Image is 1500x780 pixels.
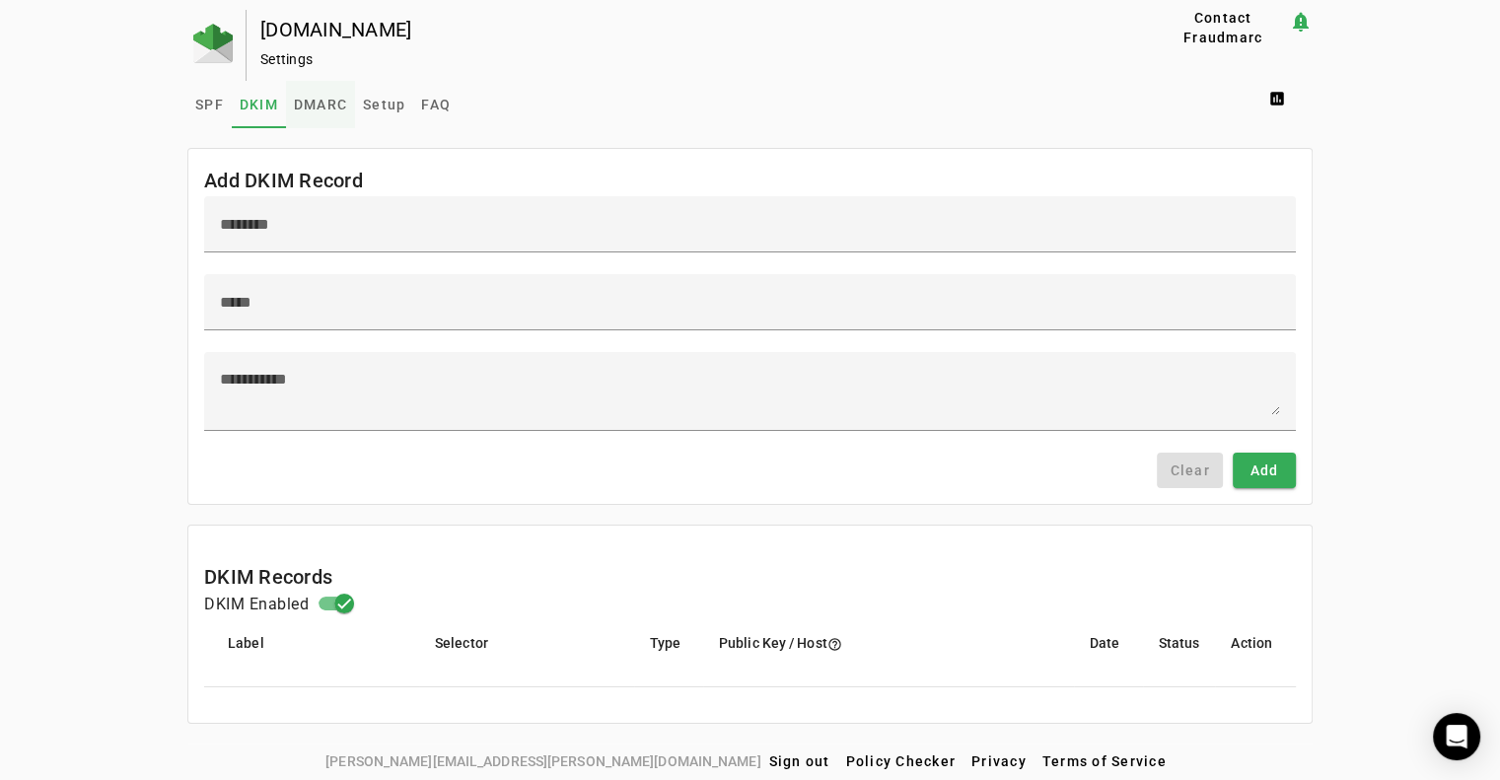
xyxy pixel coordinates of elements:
[769,753,830,769] span: Sign out
[294,98,347,111] span: DMARC
[204,593,309,616] h4: DKIM Enabled
[964,744,1035,779] button: Privacy
[204,561,332,593] mat-card-title: DKIM Records
[232,81,286,128] a: DKIM
[286,81,355,128] a: DMARC
[204,165,363,196] mat-card-title: Add DKIM Record
[355,81,413,128] a: Setup
[971,753,1027,769] span: Privacy
[827,637,842,652] i: help_outline
[1157,10,1289,45] button: Contact Fraudmarc
[325,750,760,772] span: [PERSON_NAME][EMAIL_ADDRESS][PERSON_NAME][DOMAIN_NAME]
[260,20,1094,39] div: [DOMAIN_NAME]
[1215,632,1296,687] mat-header-cell: Action
[1250,461,1279,480] span: Add
[1035,744,1175,779] button: Terms of Service
[1165,8,1281,47] span: Contact Fraudmarc
[1074,632,1143,687] mat-header-cell: Date
[838,744,964,779] button: Policy Checker
[363,98,405,111] span: Setup
[1042,753,1167,769] span: Terms of Service
[187,81,232,128] a: SPF
[193,24,233,63] img: Fraudmarc Logo
[703,632,1074,687] mat-header-cell: Public Key / Host
[1433,713,1480,760] div: Open Intercom Messenger
[634,632,703,687] mat-header-cell: Type
[204,632,419,687] mat-header-cell: Label
[1233,453,1296,488] button: Add
[1289,10,1313,34] mat-icon: notification_important
[195,98,224,111] span: SPF
[421,98,451,111] span: FAQ
[240,98,278,111] span: DKIM
[419,632,634,687] mat-header-cell: Selector
[413,81,459,128] a: FAQ
[260,49,1094,69] div: Settings
[1143,632,1216,687] mat-header-cell: Status
[761,744,838,779] button: Sign out
[846,753,957,769] span: Policy Checker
